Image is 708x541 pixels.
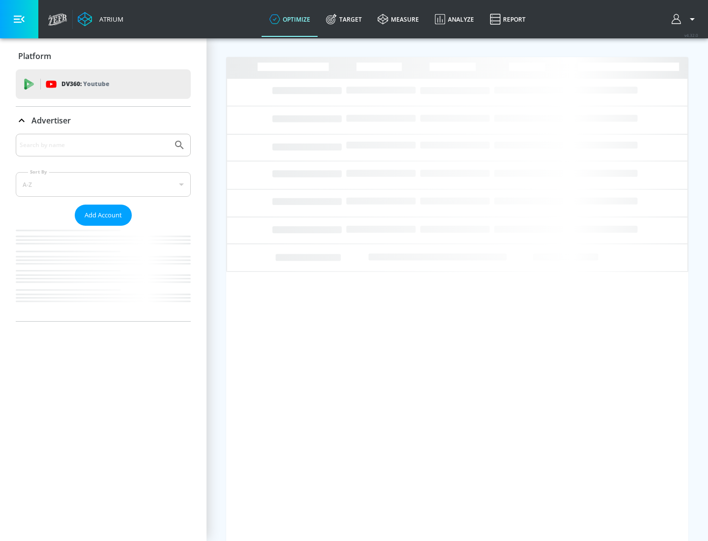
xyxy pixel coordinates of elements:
div: Advertiser [16,134,191,321]
div: Advertiser [16,107,191,134]
p: Youtube [83,79,109,89]
p: Platform [18,51,51,61]
div: Platform [16,42,191,70]
span: Add Account [85,210,122,221]
a: Analyze [427,1,482,37]
button: Add Account [75,205,132,226]
a: Atrium [78,12,123,27]
div: Atrium [95,15,123,24]
p: DV360: [61,79,109,90]
nav: list of Advertiser [16,226,191,321]
div: A-Z [16,172,191,197]
label: Sort By [28,169,49,175]
a: Target [318,1,370,37]
span: v 4.32.0 [684,32,698,38]
a: Report [482,1,533,37]
input: Search by name [20,139,169,151]
a: optimize [262,1,318,37]
div: DV360: Youtube [16,69,191,99]
p: Advertiser [31,115,71,126]
a: measure [370,1,427,37]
